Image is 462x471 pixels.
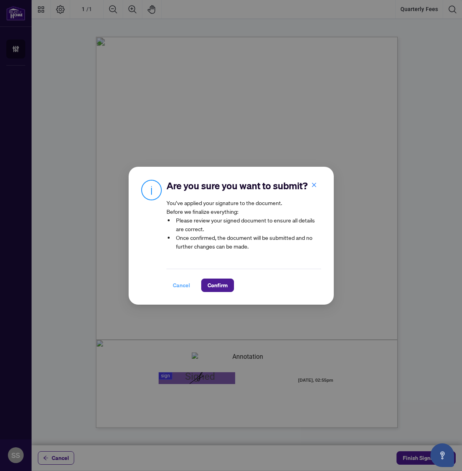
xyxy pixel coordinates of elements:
li: Once confirmed, the document will be submitted and no further changes can be made. [174,233,321,251]
li: Please review your signed document to ensure all details are correct. [174,216,321,233]
button: Confirm [201,279,234,292]
h2: Are you sure you want to submit? [166,179,321,192]
button: Open asap [430,443,454,467]
span: close [311,182,317,188]
span: Cancel [173,279,190,292]
span: Confirm [208,279,228,292]
button: Cancel [166,279,196,292]
article: You’ve applied your signature to the document. Before we finalize everything: [166,198,321,256]
img: Info Icon [141,179,162,200]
